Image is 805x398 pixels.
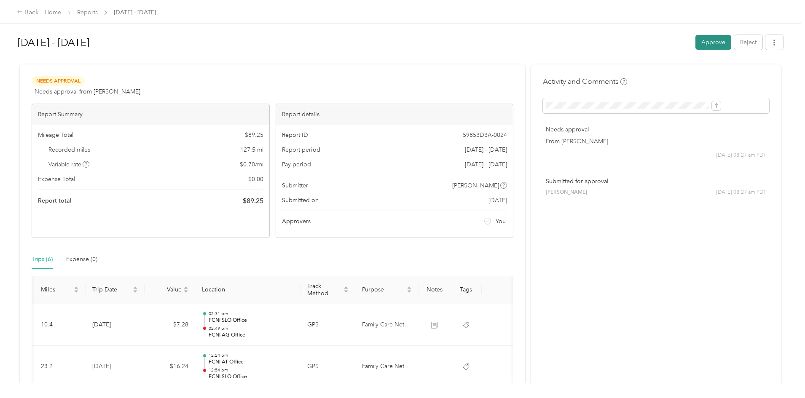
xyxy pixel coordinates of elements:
span: $ 0.70 / mi [240,160,263,169]
span: 127.5 mi [240,145,263,154]
th: Notes [419,276,450,304]
span: caret-up [133,285,138,290]
h1: Aug 18 - 31, 2025 [18,32,690,53]
p: FCNI AT Office [209,358,294,366]
span: $ 89.25 [243,196,263,206]
span: Miles [41,286,72,293]
span: 59853D3A-0024 [463,131,507,139]
td: Family Care Network [355,304,419,346]
td: GPS [301,304,355,346]
span: Trip Date [92,286,131,293]
h4: Activity and Comments [543,76,627,87]
span: You [496,217,506,226]
span: [PERSON_NAME] [546,189,587,196]
div: Expense (0) [66,255,97,264]
span: Pay period [282,160,311,169]
span: Mileage Total [38,131,73,139]
span: Purpose [362,286,405,293]
iframe: Everlance-gr Chat Button Frame [758,351,805,398]
span: Submitter [282,181,308,190]
span: caret-down [133,289,138,294]
td: 10.4 [34,304,86,346]
td: $16.24 [145,346,195,388]
span: [DATE] 08:27 am PDT [716,189,766,196]
p: Needs approval [546,125,766,134]
span: caret-down [343,289,349,294]
p: FCNI SLO Office [209,317,294,324]
p: 12:24 pm [209,353,294,358]
p: 02:31 pm [209,311,294,317]
p: FCNI AG Office [209,331,294,339]
th: Value [145,276,195,304]
span: Value [151,286,182,293]
span: caret-down [74,289,79,294]
th: Purpose [355,276,419,304]
div: Report details [276,104,513,125]
p: 12:54 pm [209,367,294,373]
span: Recorded miles [48,145,90,154]
span: Expense Total [38,175,75,184]
a: Reports [77,9,98,16]
span: Needs Approval [32,76,85,86]
button: Reject [734,35,762,50]
th: Track Method [301,276,355,304]
p: FCNI SLO Office [209,373,294,381]
span: $ 89.25 [245,131,263,139]
p: 02:49 pm [209,326,294,331]
span: Report period [282,145,320,154]
td: [DATE] [86,346,145,388]
th: Location [195,276,301,304]
div: Back [17,8,39,18]
td: $7.28 [145,304,195,346]
td: Family Care Network [355,346,419,388]
p: Submitted for approval [546,177,766,186]
span: $ 0.00 [248,175,263,184]
th: Tags [450,276,482,304]
th: Miles [34,276,86,304]
span: caret-up [343,285,349,290]
span: Needs approval from [PERSON_NAME] [35,87,140,96]
span: [DATE] - [DATE] [465,145,507,154]
td: GPS [301,346,355,388]
td: [DATE] [86,304,145,346]
th: Trip Date [86,276,145,304]
span: [DATE] - [DATE] [114,8,156,17]
span: Submitted on [282,196,319,205]
p: From [PERSON_NAME] [546,137,766,146]
span: caret-down [183,289,188,294]
span: Approvers [282,217,311,226]
span: caret-up [407,285,412,290]
a: Home [45,9,61,16]
span: [PERSON_NAME] [452,181,499,190]
span: Go to pay period [465,160,507,169]
span: [DATE] 08:27 am PDT [716,152,766,159]
span: Track Method [307,283,342,297]
span: Variable rate [48,160,90,169]
td: 23.2 [34,346,86,388]
span: Report ID [282,131,308,139]
button: Approve [695,35,731,50]
div: Report Summary [32,104,269,125]
span: Report total [38,196,72,205]
span: caret-down [407,289,412,294]
div: Trips (6) [32,255,53,264]
span: caret-up [183,285,188,290]
span: caret-up [74,285,79,290]
span: [DATE] [488,196,507,205]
